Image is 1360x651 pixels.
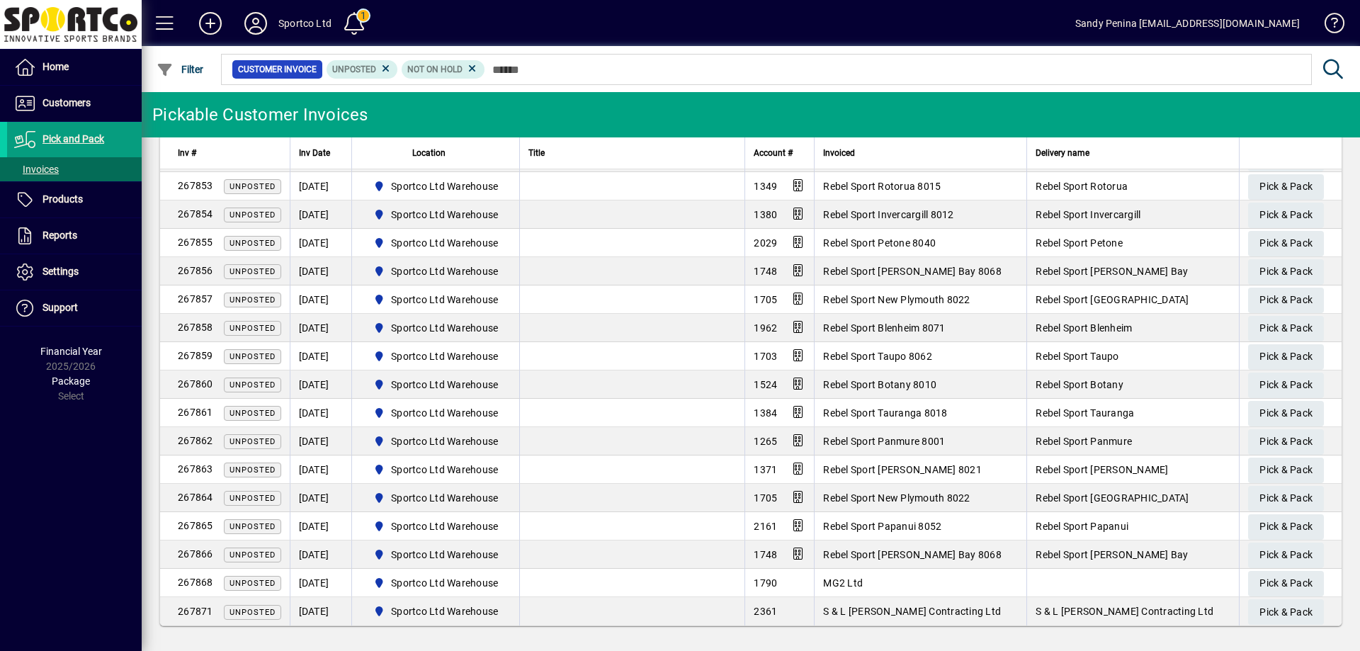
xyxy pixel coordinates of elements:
span: Rebel Sport Invercargill 8012 [823,209,953,220]
a: Products [7,182,142,217]
span: Rebel Sport Botany 8010 [823,379,936,390]
span: S & L [PERSON_NAME] Contracting Ltd [823,606,1001,617]
span: Support [42,302,78,313]
span: Financial Year [40,346,102,357]
span: Rebel Sport Tauranga 8018 [823,407,947,419]
button: Pick & Pack [1248,203,1324,228]
span: Pick & Pack [1259,458,1313,482]
button: Pick & Pack [1248,231,1324,256]
span: 1703 [754,351,777,362]
td: [DATE] [290,484,351,512]
mat-chip: Hold Status: Not On Hold [402,60,484,79]
span: Rebel Sport Taupo [1036,351,1118,362]
span: Unposted [229,267,276,276]
span: Unposted [229,380,276,390]
span: Home [42,61,69,72]
span: Pick & Pack [1259,175,1313,198]
button: Pick & Pack [1248,458,1324,483]
span: Invoices [14,164,59,175]
span: Sportco Ltd Warehouse [368,178,504,195]
span: Sportco Ltd Warehouse [391,491,498,505]
span: Unposted [229,522,276,531]
button: Pick & Pack [1248,401,1324,426]
div: Inv Date [299,145,343,161]
span: Not On Hold [407,64,463,74]
span: 1524 [754,379,777,390]
span: Rebel Sport [PERSON_NAME] Bay [1036,266,1188,277]
button: Pick & Pack [1248,259,1324,285]
span: 267856 [178,265,213,276]
span: Settings [42,266,79,277]
span: Sportco Ltd Warehouse [368,574,504,591]
span: Sportco Ltd Warehouse [391,576,498,590]
span: Sportco Ltd Warehouse [391,548,498,562]
span: Unposted [229,295,276,305]
span: Sportco Ltd Warehouse [368,348,504,365]
div: Sportco Ltd [278,12,331,35]
span: Sportco Ltd Warehouse [368,234,504,251]
td: [DATE] [290,569,351,597]
span: 267865 [178,520,213,531]
button: Profile [233,11,278,36]
td: [DATE] [290,370,351,399]
span: 1371 [754,464,777,475]
span: 267864 [178,492,213,503]
span: Rebel Sport Papanui [1036,521,1128,532]
span: Rebel Sport Rotorua 8015 [823,181,941,192]
span: 267871 [178,606,213,617]
span: 267857 [178,293,213,305]
span: Sportco Ltd Warehouse [368,518,504,535]
div: Title [528,145,736,161]
span: Pick & Pack [1259,373,1313,397]
span: 2029 [754,237,777,249]
span: Pick & Pack [1259,572,1313,595]
span: S & L [PERSON_NAME] Contracting Ltd [1036,606,1213,617]
div: Location [361,145,511,161]
td: [DATE] [290,399,351,427]
span: Sportco Ltd Warehouse [391,208,498,222]
span: Unposted [229,437,276,446]
span: Unposted [229,465,276,475]
span: 267859 [178,350,213,361]
button: Pick & Pack [1248,599,1324,625]
button: Add [188,11,233,36]
button: Pick & Pack [1248,543,1324,568]
span: 267858 [178,322,213,333]
td: [DATE] [290,455,351,484]
button: Pick & Pack [1248,373,1324,398]
span: Rebel Sport Panmure [1036,436,1132,447]
td: [DATE] [290,200,351,229]
span: Rebel Sport Tauranga [1036,407,1134,419]
span: Title [528,145,545,161]
span: Pick & Pack [1259,543,1313,567]
span: Sportco Ltd Warehouse [368,263,504,280]
div: Inv # [178,145,281,161]
td: [DATE] [290,172,351,200]
span: 1349 [754,181,777,192]
span: 267855 [178,237,213,248]
span: Reports [42,230,77,241]
button: Pick & Pack [1248,316,1324,341]
span: Rebel Sport [PERSON_NAME] Bay [1036,549,1188,560]
td: [DATE] [290,342,351,370]
td: [DATE] [290,540,351,569]
span: Rebel Sport Petone 8040 [823,237,936,249]
span: Sportco Ltd Warehouse [391,349,498,363]
span: Rebel Sport [PERSON_NAME] 8021 [823,464,982,475]
a: Home [7,50,142,85]
span: Unposted [229,579,276,588]
span: Delivery name [1036,145,1089,161]
mat-chip: Customer Invoice Status: Unposted [327,60,398,79]
span: Sportco Ltd Warehouse [368,433,504,450]
span: Unposted [229,608,276,617]
span: Pick & Pack [1259,260,1313,283]
span: Rebel Sport Blenheim 8071 [823,322,945,334]
span: 1265 [754,436,777,447]
span: Customer Invoice [238,62,317,77]
td: [DATE] [290,427,351,455]
span: 267866 [178,548,213,560]
span: Pick & Pack [1259,345,1313,368]
span: Pick & Pack [1259,402,1313,425]
span: Rebel Sport Taupo 8062 [823,351,932,362]
td: [DATE] [290,257,351,285]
